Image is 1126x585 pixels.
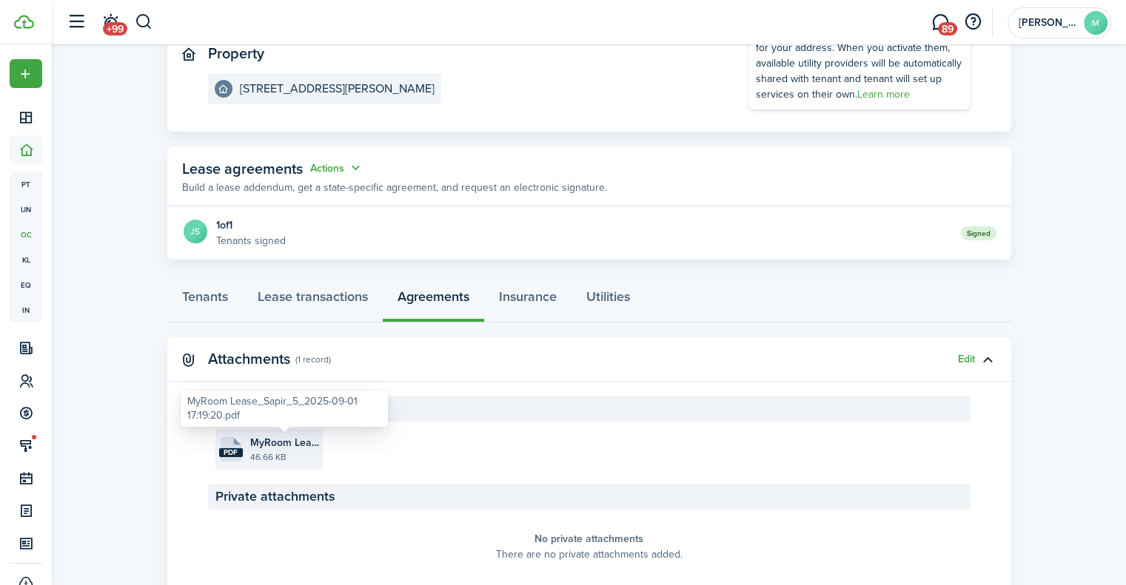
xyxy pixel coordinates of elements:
[10,272,42,297] a: eq
[208,396,971,422] panel-main-section-header: Shared attachments
[534,531,643,547] panel-main-placeholder-title: No private attachments
[216,217,286,233] div: 1 of 1
[10,197,42,222] a: un
[961,226,996,240] status: Signed
[310,160,363,177] button: Actions
[960,10,985,35] button: Open resource center
[926,4,954,41] a: Messaging
[182,180,607,195] p: Build a lease addendum, get a state-specific agreement, and request an electronic signature.
[14,15,34,29] img: TenantCloud
[496,547,683,562] panel-main-placeholder-description: There are no private attachments added.
[1019,18,1078,28] span: Monica
[208,45,264,62] panel-main-title: Property
[938,22,957,35] span: 89
[250,450,319,464] file-size: 46.66 KB
[219,437,243,461] file-icon: File
[219,448,243,457] file-extension: pdf
[10,297,42,322] a: in
[958,354,975,365] button: Edit
[208,484,971,510] panel-main-section-header: Private attachments
[240,82,435,95] e-details-info-title: [STREET_ADDRESS][PERSON_NAME]
[184,220,207,243] avatar-text: JS
[250,435,319,450] span: MyRoom Lease_Sapir_5_2025-09-01 17:19:20.pdf
[167,278,243,322] a: Tenants
[243,278,383,322] a: Lease transactions
[310,160,363,177] button: Open menu
[10,172,42,197] a: pt
[857,87,910,102] a: Learn more
[96,4,124,41] a: Notifications
[10,59,42,88] button: Open menu
[975,347,1000,372] button: Toggle accordion
[135,10,153,35] button: Search
[208,351,290,368] panel-main-title: Attachments
[295,353,331,366] panel-main-subtitle: (1 record)
[756,24,963,102] div: Check out utility providers that we've found for your address. When you activate them, available ...
[484,278,572,322] a: Insurance
[1084,11,1107,35] avatar-text: M
[62,8,90,36] button: Open sidebar
[10,222,42,247] a: oc
[182,218,209,248] a: JS
[182,158,303,180] span: Lease agreements
[103,22,127,35] span: +99
[187,394,381,423] div: MyRoom Lease_Sapir_5_2025-09-01 17:19:20.pdf
[572,278,645,322] a: Utilities
[216,233,286,248] p: Tenants signed
[10,247,42,272] a: kl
